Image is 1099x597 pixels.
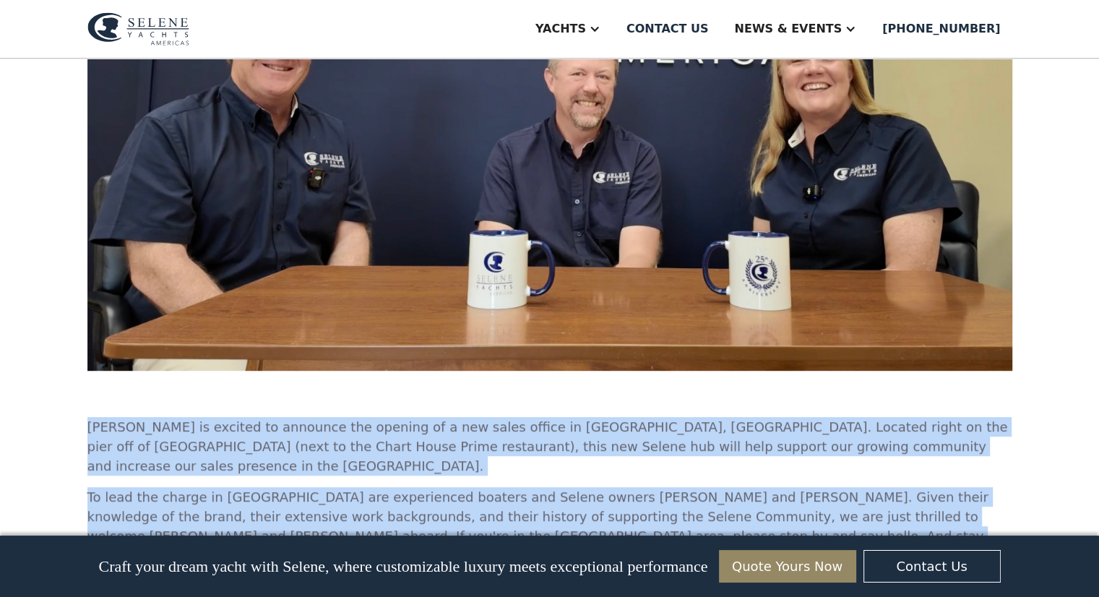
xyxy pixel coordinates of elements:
[626,20,709,38] div: Contact us
[734,20,842,38] div: News & EVENTS
[882,20,1000,38] div: [PHONE_NUMBER]
[87,417,1012,476] p: [PERSON_NAME] is excited to announce the opening of a new sales office in [GEOGRAPHIC_DATA], [GEO...
[98,557,707,576] p: Craft your dream yacht with Selene, where customizable luxury meets exceptional performance
[87,12,189,46] img: logo
[719,550,856,583] a: Quote Yours Now
[535,20,586,38] div: Yachts
[863,550,1001,583] a: Contact Us
[87,487,1012,565] p: To lead the charge in [GEOGRAPHIC_DATA] are experienced boaters and Selene owners [PERSON_NAME] a...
